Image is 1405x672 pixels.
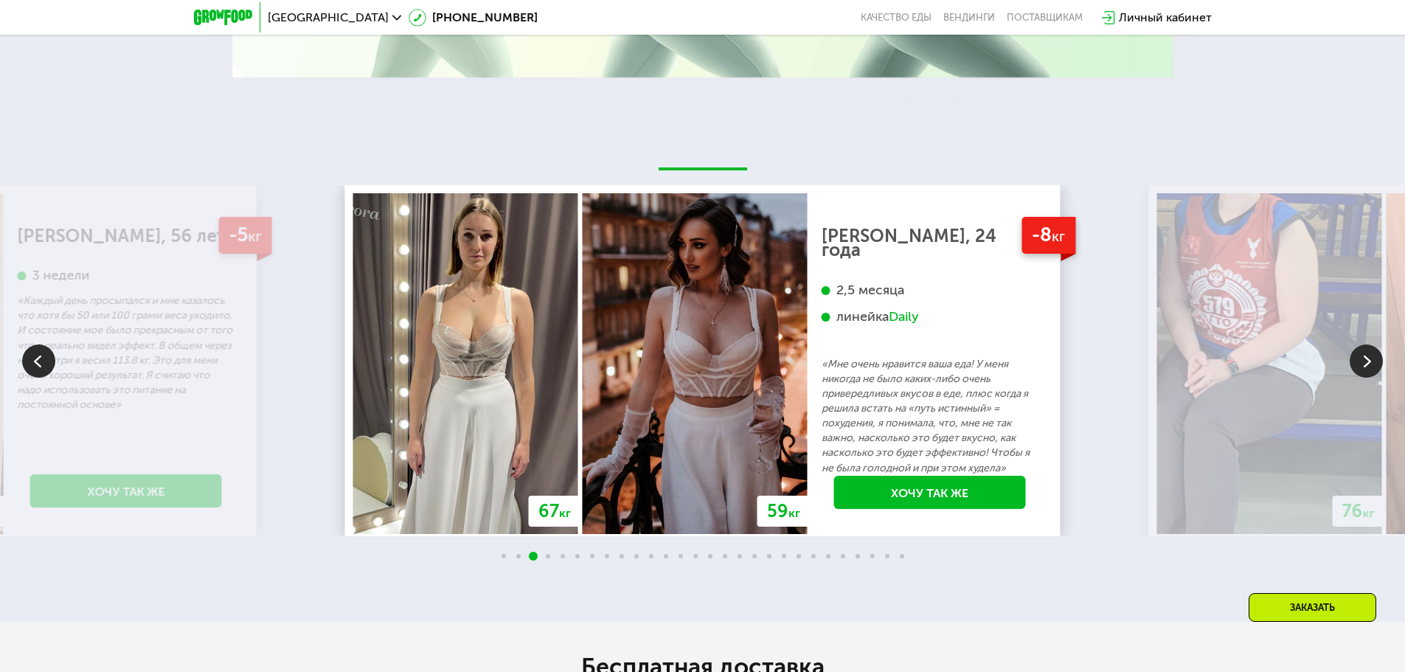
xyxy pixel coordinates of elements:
[409,9,538,27] a: [PHONE_NUMBER]
[943,12,995,24] a: Вендинги
[1007,12,1083,24] div: поставщикам
[30,474,222,508] a: Хочу так же
[788,506,800,520] span: кг
[18,229,235,243] div: [PERSON_NAME], 56 лет
[757,496,810,527] div: 59
[18,294,235,412] p: «Каждый день просыпался и мне казалось что хотя бы 50 или 100 грамм веса уходило. И состояние мое...
[1350,344,1383,378] img: Slide right
[1052,228,1065,245] span: кг
[822,282,1038,299] div: 2,5 месяца
[559,506,571,520] span: кг
[248,228,261,245] span: кг
[822,308,1038,325] div: линейка
[834,476,1026,509] a: Хочу так же
[861,12,932,24] a: Качество еды
[822,357,1038,475] p: «Мне очень нравится ваша еда! У меня никогда не было каких-либо очень привередливых вкусов в еде,...
[1249,593,1376,622] div: Заказать
[22,344,55,378] img: Slide left
[18,267,235,284] div: 3 недели
[268,12,389,24] span: [GEOGRAPHIC_DATA]
[822,229,1038,258] div: [PERSON_NAME], 24 года
[1333,496,1384,527] div: 76
[1021,217,1075,254] div: -8
[1119,9,1212,27] div: Личный кабинет
[218,217,271,254] div: -5
[1363,506,1375,520] span: кг
[889,308,919,325] div: Daily
[529,496,580,527] div: 67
